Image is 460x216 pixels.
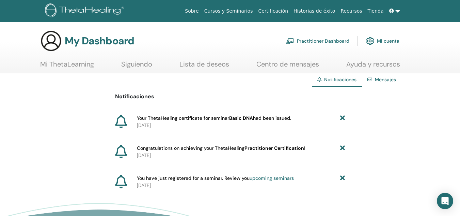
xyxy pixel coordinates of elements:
[255,5,291,17] a: Certificación
[137,152,345,159] p: [DATE]
[244,145,304,151] b: Practitioner Certification
[137,115,291,122] span: Your ThetaHealing certificate for seminar had been issued.
[437,193,453,209] div: Open Intercom Messenger
[137,182,345,189] p: [DATE]
[115,92,345,101] p: Notificaciones
[202,5,256,17] a: Cursos y Seminarios
[338,5,365,17] a: Recursos
[365,5,386,17] a: Tienda
[286,33,349,48] a: Practitioner Dashboard
[65,35,134,47] h3: My Dashboard
[40,60,94,73] a: Mi ThetaLearning
[250,175,294,181] a: upcoming seminars
[366,33,399,48] a: Mi cuenta
[179,60,229,73] a: Lista de deseos
[366,35,374,47] img: cog.svg
[375,76,396,83] a: Mensajes
[137,145,305,152] span: Congratulations on achieving your ThetaHealing !
[229,115,253,121] b: Basic DNA
[286,38,294,44] img: chalkboard-teacher.svg
[121,60,152,73] a: Siguiendo
[182,5,201,17] a: Sobre
[256,60,319,73] a: Centro de mensajes
[346,60,400,73] a: Ayuda y recursos
[45,3,126,19] img: logo.png
[137,122,345,129] p: [DATE]
[40,30,62,52] img: generic-user-icon.jpg
[324,76,356,83] span: Notificaciones
[137,175,294,182] span: You have just registered for a seminar. Review you
[291,5,338,17] a: Historias de éxito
